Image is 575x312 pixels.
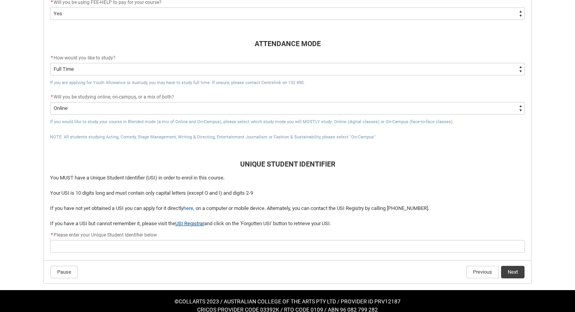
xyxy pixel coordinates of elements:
button: Pause [50,266,78,278]
a: USI Registrar [175,221,204,226]
b: UNIQUE STUDENT IDENTIFIER [240,160,335,168]
span: If you would like to study your course in Blended mode (a mix of Online and On-Campus), please se... [50,119,454,124]
span: Will you be studying online, on-campus, or a mix of both? [54,94,174,100]
abbr: required [51,232,53,238]
span: If you are applying for Youth Allowance or Austudy, you may have to study full time. If unsure, p... [50,80,305,85]
a: here [183,205,193,211]
p: If you have a USI but cannot remember it, please visit the and click on the 'Forgotten USI' butto... [50,220,525,228]
p: Your USI is 10 digits long and must contain only capital letters (except O and I) and digits 2-9 [50,189,525,197]
abbr: required [51,94,53,100]
abbr: required [51,55,53,61]
span: How would you like to study? [54,55,115,61]
b: ATTENDANCE MODE [255,39,321,48]
button: Next [501,266,525,278]
span: NOTE: All students studying Acting, Comedy, Stage Management, Writing & Directing, Entertainment ... [50,134,376,140]
span: Please enter your Unique Student Identifier below [50,232,157,238]
button: Previous [466,266,499,278]
p: You MUST have a Unique Student Identifier (USI) in order to enrol in this course. [50,174,525,182]
p: If you have not yet obtained a USI you can apply for it directly , on a computer or mobile device... [50,204,525,212]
